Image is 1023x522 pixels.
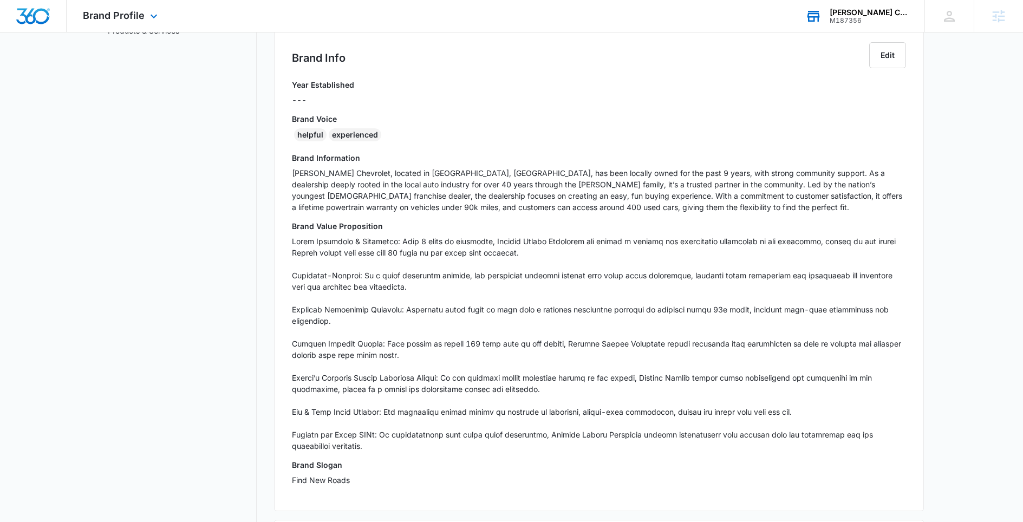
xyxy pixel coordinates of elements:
div: experienced [329,128,381,141]
h3: Brand Value Proposition [292,220,906,232]
div: helpful [294,128,327,141]
div: account id [830,17,909,24]
div: account name [830,8,909,17]
p: --- [292,94,354,106]
button: Edit [869,42,906,68]
p: Lorem Ipsumdolo & Sitametco: Adip 8 elits do eiusmodte, Incidid Utlabo Etdolorem ali enimad m ven... [292,236,906,452]
h2: Brand Info [292,50,346,66]
h3: Year Established [292,79,354,90]
p: [PERSON_NAME] Chevrolet, located in [GEOGRAPHIC_DATA], [GEOGRAPHIC_DATA], has been locally owned ... [292,167,906,213]
h3: Brand Voice [292,113,906,125]
a: Products & Services [108,25,179,36]
h3: Brand Slogan [292,459,906,471]
h3: Brand Information [292,152,906,164]
p: Find New Roads [292,474,906,486]
span: Brand Profile [83,10,145,21]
